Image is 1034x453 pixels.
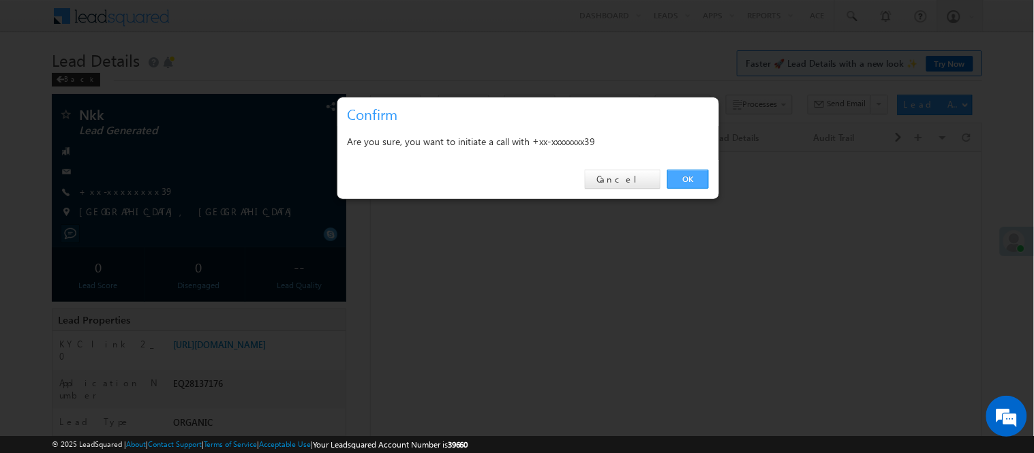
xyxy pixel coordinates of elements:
a: About [126,439,146,448]
div: Are you sure, you want to initiate a call with +xx-xxxxxxxx39 [348,133,709,150]
span: Your Leadsquared Account Number is [313,439,468,450]
a: OK [667,170,709,189]
span: 39660 [448,439,468,450]
a: Contact Support [148,439,202,448]
a: Cancel [585,170,660,189]
h3: Confirm [348,102,714,126]
a: Terms of Service [204,439,257,448]
span: © 2025 LeadSquared | | | | | [52,438,468,451]
a: Acceptable Use [259,439,311,448]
